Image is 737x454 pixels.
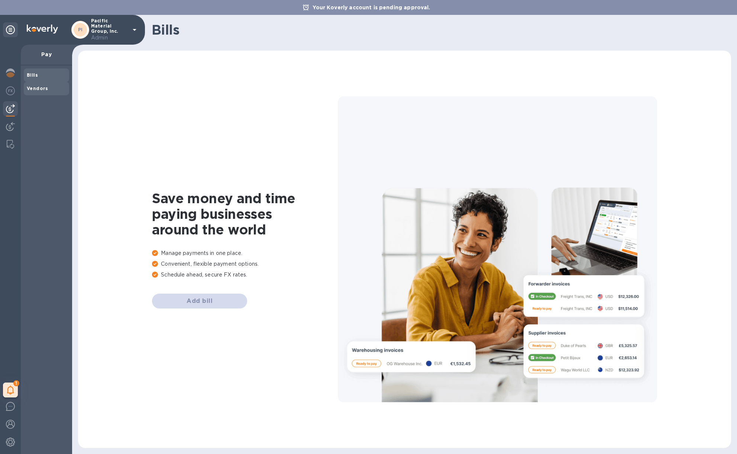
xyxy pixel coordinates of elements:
[27,25,58,33] img: Logo
[152,271,338,279] p: Schedule ahead, secure FX rates.
[78,27,83,32] b: PI
[152,249,338,257] p: Manage payments in one place.
[309,4,434,11] p: Your Koverly account is pending approval.
[13,380,19,386] span: 1
[91,18,128,42] p: Pacific Material Group, Inc.
[6,86,15,95] img: Foreign exchange
[3,22,18,37] div: Unpin categories
[152,22,725,38] h1: Bills
[27,51,66,58] p: Pay
[152,191,338,237] h1: Save money and time paying businesses around the world
[27,72,38,78] b: Bills
[27,86,48,91] b: Vendors
[152,260,338,268] p: Convenient, flexible payment options.
[91,34,128,42] p: Admin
